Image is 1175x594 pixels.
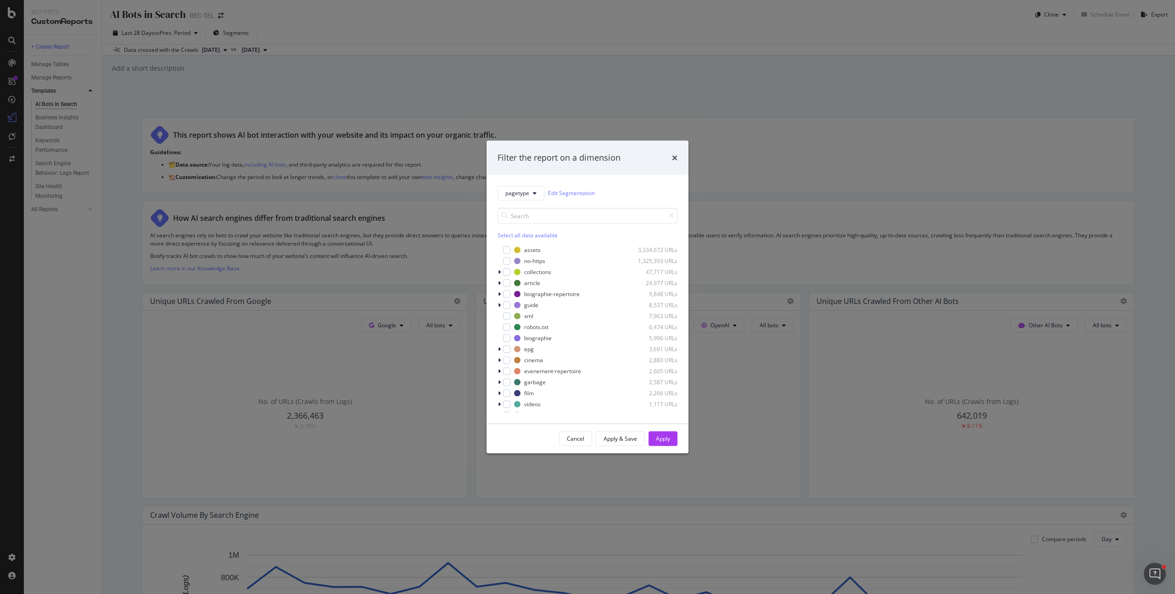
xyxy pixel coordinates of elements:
div: 977 URLs [632,411,677,419]
div: programme-unitaire [524,411,576,419]
div: 24,977 URLs [632,279,677,287]
div: 3,691 URLs [632,345,677,353]
div: robots.txt [524,323,548,331]
div: 8,537 URLs [632,301,677,309]
div: no-https [524,257,545,265]
div: collections [524,268,551,276]
div: evenement-repertoire [524,367,581,375]
div: 2,605 URLs [632,367,677,375]
div: article [524,279,540,287]
div: biographie [524,334,552,342]
div: videos [524,400,541,408]
div: 1,325,393 URLs [632,257,677,265]
div: 3,334,672 URLs [632,246,677,254]
div: assets [524,246,541,254]
div: Apply & Save [604,435,637,443]
span: pagetype [505,189,529,197]
button: Apply & Save [596,431,645,446]
div: cinema [524,356,543,364]
div: 2,883 URLs [632,356,677,364]
a: Edit Segmentation [548,188,595,198]
div: Apply [656,435,670,443]
div: 2,266 URLs [632,389,677,397]
button: Apply [649,431,677,446]
div: garbage [524,378,546,386]
button: pagetype [498,185,544,200]
div: biographie-repertoire [524,290,580,298]
input: Search [498,207,677,224]
div: 2,587 URLs [632,378,677,386]
div: 5,990 URLs [632,334,677,342]
div: modal [487,141,688,454]
div: epg [524,345,534,353]
button: Cancel [559,431,592,446]
div: 1,117 URLs [632,400,677,408]
div: xml [524,312,533,320]
div: Select all data available [498,231,677,239]
div: 47,717 URLs [632,268,677,276]
div: Filter the report on a dimension [498,152,621,164]
div: 9,848 URLs [632,290,677,298]
div: film [524,389,534,397]
iframe: Intercom live chat [1144,563,1166,585]
div: guide [524,301,538,309]
div: 6,474 URLs [632,323,677,331]
div: 7,963 URLs [632,312,677,320]
div: times [672,152,677,164]
div: Cancel [567,435,584,443]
